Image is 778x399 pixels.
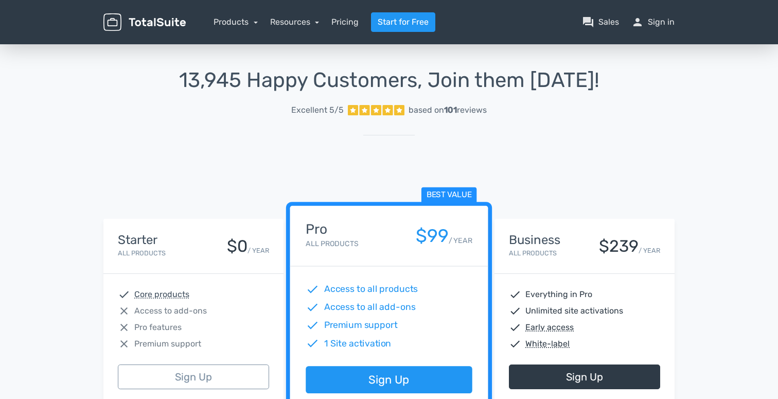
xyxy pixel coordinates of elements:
[306,367,472,394] a: Sign Up
[509,249,557,257] small: All Products
[409,104,487,116] div: based on reviews
[331,16,359,28] a: Pricing
[509,288,521,301] span: check
[324,301,416,314] span: Access to all add-ons
[306,239,358,248] small: All Products
[525,321,574,334] abbr: Early access
[416,226,449,246] div: $99
[421,187,477,203] span: Best value
[270,17,320,27] a: Resources
[306,301,319,314] span: check
[118,365,269,389] a: Sign Up
[247,246,269,255] small: / YEAR
[103,13,186,31] img: TotalSuite for WordPress
[103,69,675,92] h1: 13,945 Happy Customers, Join them [DATE]!
[324,337,392,350] span: 1 Site activation
[134,338,201,350] span: Premium support
[525,338,570,350] abbr: White-label
[306,283,319,296] span: check
[291,104,344,116] span: Excellent 5/5
[582,16,594,28] span: question_answer
[631,16,644,28] span: person
[118,288,130,301] span: check
[525,305,623,317] span: Unlimited site activations
[444,105,457,115] strong: 101
[525,288,592,301] span: Everything in Pro
[509,321,521,334] span: check
[214,17,258,27] a: Products
[118,338,130,350] span: close
[324,319,398,332] span: Premium support
[306,319,319,332] span: check
[118,305,130,317] span: close
[306,222,358,237] h4: Pro
[582,16,619,28] a: question_answerSales
[134,288,189,301] abbr: Core products
[118,249,166,257] small: All Products
[509,233,560,247] h4: Business
[509,338,521,350] span: check
[509,365,660,389] a: Sign Up
[118,233,166,247] h4: Starter
[306,337,319,350] span: check
[227,237,247,255] div: $0
[639,246,660,255] small: / YEAR
[134,305,207,317] span: Access to add-ons
[509,305,521,317] span: check
[118,321,130,334] span: close
[324,283,418,296] span: Access to all products
[631,16,675,28] a: personSign in
[599,237,639,255] div: $239
[134,321,182,334] span: Pro features
[449,235,472,246] small: / YEAR
[103,100,675,120] a: Excellent 5/5 based on101reviews
[371,12,435,32] a: Start for Free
